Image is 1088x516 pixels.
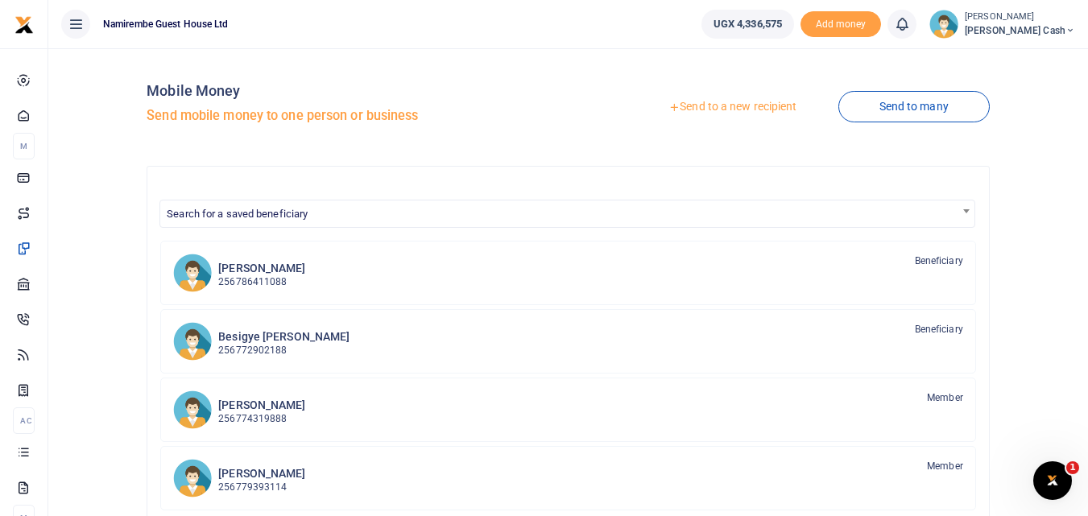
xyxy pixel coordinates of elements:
a: UGX 4,336,575 [701,10,794,39]
img: AM [173,254,212,292]
a: BN Besigye [PERSON_NAME] 256772902188 Beneficiary [160,309,976,374]
p: 256786411088 [218,275,305,290]
img: PK [173,390,212,429]
h5: Send mobile money to one person or business [147,108,561,124]
small: [PERSON_NAME] [965,10,1075,24]
h6: Besigye [PERSON_NAME] [218,330,350,344]
p: 256772902188 [218,343,350,358]
a: logo-small logo-large logo-large [14,18,34,30]
span: Beneficiary [915,322,963,336]
h4: Mobile Money [147,82,561,100]
span: Beneficiary [915,254,963,268]
h6: [PERSON_NAME] [218,398,305,412]
span: Search for a saved beneficiary [159,200,975,228]
p: 256779393114 [218,480,305,495]
li: M [13,133,35,159]
span: [PERSON_NAME] Cash [965,23,1075,38]
li: Toup your wallet [800,11,881,38]
span: Namirembe Guest House Ltd [97,17,235,31]
a: PK [PERSON_NAME] 256774319888 Member [160,378,976,442]
span: UGX 4,336,575 [714,16,782,32]
img: logo-small [14,15,34,35]
span: Member [927,390,963,405]
span: Search for a saved beneficiary [167,208,308,220]
iframe: Intercom live chat [1033,461,1072,500]
span: Member [927,459,963,473]
h6: [PERSON_NAME] [218,262,305,275]
a: Send to a new recipient [627,93,838,122]
img: profile-user [929,10,958,39]
h6: [PERSON_NAME] [218,467,305,481]
a: Add money [800,17,881,29]
span: Add money [800,11,881,38]
a: WWr [PERSON_NAME] 256779393114 Member [160,446,976,510]
p: 256774319888 [218,411,305,427]
span: 1 [1066,461,1079,474]
a: AM [PERSON_NAME] 256786411088 Beneficiary [160,241,976,305]
img: BN [173,322,212,361]
li: Wallet ballance [695,10,800,39]
a: profile-user [PERSON_NAME] [PERSON_NAME] Cash [929,10,1075,39]
li: Ac [13,407,35,434]
img: WWr [173,459,212,497]
a: Send to many [838,91,990,122]
span: Search for a saved beneficiary [160,200,974,225]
